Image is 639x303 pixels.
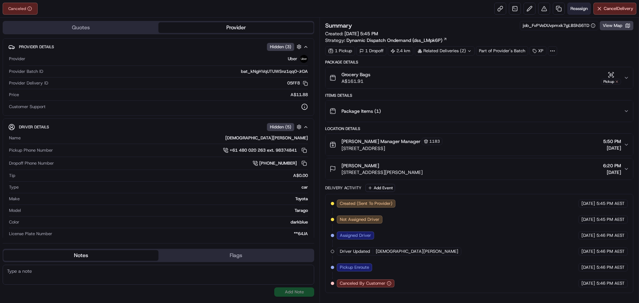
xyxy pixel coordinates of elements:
span: Pylon [66,113,81,118]
span: Provider Batch ID [9,69,43,75]
span: Price [9,92,19,98]
div: [DEMOGRAPHIC_DATA][PERSON_NAME] [23,135,308,141]
span: [DATE] [581,248,595,254]
span: [PHONE_NUMBER] [259,160,297,166]
span: [DATE] [581,217,595,223]
div: Related Deliveries (2) [415,46,475,56]
span: 5:45 PM AEST [596,217,625,223]
span: Pickup Phone Number [9,147,53,153]
a: 📗Knowledge Base [4,94,54,106]
button: [PERSON_NAME][STREET_ADDRESS][PERSON_NAME]6:20 PM[DATE] [325,158,633,180]
div: We're available if you need us! [23,70,84,76]
span: [DEMOGRAPHIC_DATA][PERSON_NAME] [376,248,458,254]
span: Package Items ( 1 ) [341,108,381,114]
span: A$11.88 [291,92,308,98]
button: Notes [3,250,158,261]
div: Pickup [601,79,621,84]
div: A$0.00 [18,173,308,179]
div: Toyota [22,196,308,202]
span: Canceled By Customer [340,280,385,286]
button: Hidden (3) [267,43,303,51]
span: 1183 [429,139,440,144]
button: 05FF8 [287,80,308,86]
span: 5:46 PM AEST [596,264,625,270]
span: [DATE] [581,201,595,207]
p: Welcome 👋 [7,27,121,37]
span: 6:20 PM [603,162,621,169]
button: Provider [158,22,314,33]
span: [DATE] [581,280,595,286]
span: bat_kNgHVqUTUWSnz1qq0-JrDA [241,69,308,75]
span: 5:46 PM AEST [596,248,625,254]
button: Pickup [601,72,621,84]
div: Tarago [24,208,308,214]
span: Type [9,184,19,190]
div: car [21,184,308,190]
span: Provider Details [19,44,54,50]
span: [PERSON_NAME] [341,162,379,169]
div: 1 Pickup [325,46,355,56]
span: Hidden ( 3 ) [270,44,291,50]
a: [PHONE_NUMBER] [253,160,308,167]
span: +61 480 020 263 ext. 98374841 [230,147,297,153]
span: Dynamic Dispatch Ondemand (dss_LMpk6P) [346,37,442,44]
img: 1736555255976-a54dd68f-1ca7-489b-9aae-adbdc363a1c4 [7,64,19,76]
div: Package Details [325,60,633,65]
div: Delivery Activity [325,185,361,191]
span: Created (Sent To Provider) [340,201,392,207]
span: 5:46 PM AEST [596,232,625,238]
span: Grocery Bags [341,71,370,78]
button: Grocery BagsA$161.91Pickup [325,67,633,88]
span: Make [9,196,20,202]
button: Driver DetailsHidden (5) [8,121,309,132]
span: Assigned Driver [340,232,371,238]
div: Strategy: [325,37,447,44]
div: Items Details [325,93,633,98]
img: uber-new-logo.jpeg [300,55,308,63]
button: Start new chat [113,66,121,74]
span: License Plate Number [9,231,52,237]
span: [DATE] [603,169,621,176]
input: Got a question? Start typing here... [17,43,120,50]
span: Model [9,208,21,214]
span: Name [9,135,21,141]
a: 💻API Documentation [54,94,109,106]
a: Powered byPylon [47,112,81,118]
span: Driver Details [19,124,49,130]
div: Start new chat [23,64,109,70]
button: [PERSON_NAME] Manager Manager1183[STREET_ADDRESS]5:50 PM[DATE] [325,134,633,156]
span: Customer Support [9,104,46,110]
div: 2.4 km [388,46,413,56]
span: Reassign [570,6,588,12]
span: Color [9,219,19,225]
span: Driver Updated [340,248,370,254]
button: Provider DetailsHidden (3) [8,41,309,52]
span: Cancel Delivery [604,6,633,12]
div: 💻 [56,97,62,102]
span: Not Assigned Driver [340,217,379,223]
div: 1 Dropoff [356,46,386,56]
a: +61 480 020 263 ext. 98374841 [223,147,308,154]
span: [DATE] [581,264,595,270]
button: Add Event [365,184,395,192]
button: View Map [600,21,633,30]
span: Pickup Enroute [340,264,369,270]
img: Nash [7,7,20,20]
h3: Summary [325,23,352,29]
span: Created: [325,30,378,37]
span: Knowledge Base [13,96,51,103]
div: Canceled [3,3,38,15]
span: 5:50 PM [603,138,621,145]
div: 📗 [7,97,12,102]
span: A$161.91 [341,78,370,84]
button: Hidden (5) [267,123,303,131]
span: [DATE] [603,145,621,151]
span: Hidden ( 5 ) [270,124,291,130]
span: [STREET_ADDRESS][PERSON_NAME] [341,169,423,176]
button: job_FvPVeDUvpmxk7gLBShS6TD [523,23,595,29]
div: XP [530,46,546,56]
span: [STREET_ADDRESS] [341,145,442,152]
